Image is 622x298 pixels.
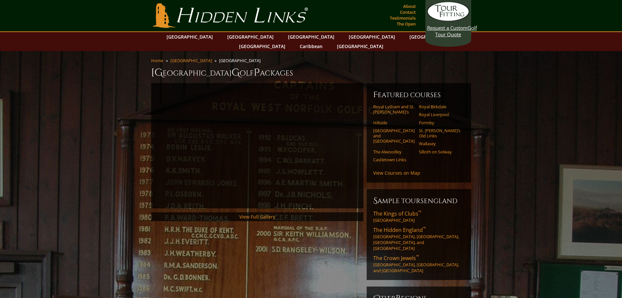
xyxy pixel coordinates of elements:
[419,128,460,139] a: St. [PERSON_NAME]’s Old Links
[373,196,465,206] h6: Sample ToursEngland
[285,32,338,42] a: [GEOGRAPHIC_DATA]
[296,42,326,51] a: Caribbean
[158,90,357,202] iframe: Sir-Nick-on-West-Coast-England
[388,13,417,23] a: Testimonials
[419,149,460,154] a: Silloth on Solway
[163,32,216,42] a: [GEOGRAPHIC_DATA]
[373,254,419,262] span: The Crown Jewels
[236,42,289,51] a: [GEOGRAPHIC_DATA]
[373,90,465,100] h6: Featured Courses
[151,66,471,79] h1: [GEOGRAPHIC_DATA] olf ackages
[418,209,421,215] sup: ™
[419,141,460,146] a: Wallasey
[334,42,387,51] a: [GEOGRAPHIC_DATA]
[170,58,212,63] a: [GEOGRAPHIC_DATA]
[345,32,398,42] a: [GEOGRAPHIC_DATA]
[151,58,163,63] a: Home
[373,104,415,115] a: Royal Lytham and St. [PERSON_NAME]’s
[406,32,459,42] a: [GEOGRAPHIC_DATA]
[373,226,465,251] a: The Hidden England™[GEOGRAPHIC_DATA], [GEOGRAPHIC_DATA], [GEOGRAPHIC_DATA], and [GEOGRAPHIC_DATA]
[419,120,460,125] a: Formby
[373,120,415,125] a: Hillside
[398,8,417,17] a: Contact
[419,112,460,117] a: Royal Liverpool
[373,210,421,217] span: The Kings of Clubs
[402,2,417,11] a: About
[416,254,419,259] sup: ™
[373,254,465,273] a: The Crown Jewels™[GEOGRAPHIC_DATA], [GEOGRAPHIC_DATA], and [GEOGRAPHIC_DATA]
[373,170,420,176] a: View Courses on Map
[373,210,465,223] a: The Kings of Clubs™[GEOGRAPHIC_DATA]
[419,104,460,109] a: Royal Birkdale
[423,226,426,231] sup: ™
[224,32,277,42] a: [GEOGRAPHIC_DATA]
[373,128,415,144] a: [GEOGRAPHIC_DATA] and [GEOGRAPHIC_DATA]
[373,157,415,162] a: Castletown Links
[254,66,260,79] span: P
[219,58,263,63] li: [GEOGRAPHIC_DATA]
[427,25,468,31] span: Request a Custom
[427,2,470,38] a: Request a CustomGolf Tour Quote
[231,66,240,79] span: G
[239,214,275,220] a: View Full Gallery
[373,149,415,154] a: The Alwoodley
[373,226,426,234] span: The Hidden England
[395,19,417,28] a: The Open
